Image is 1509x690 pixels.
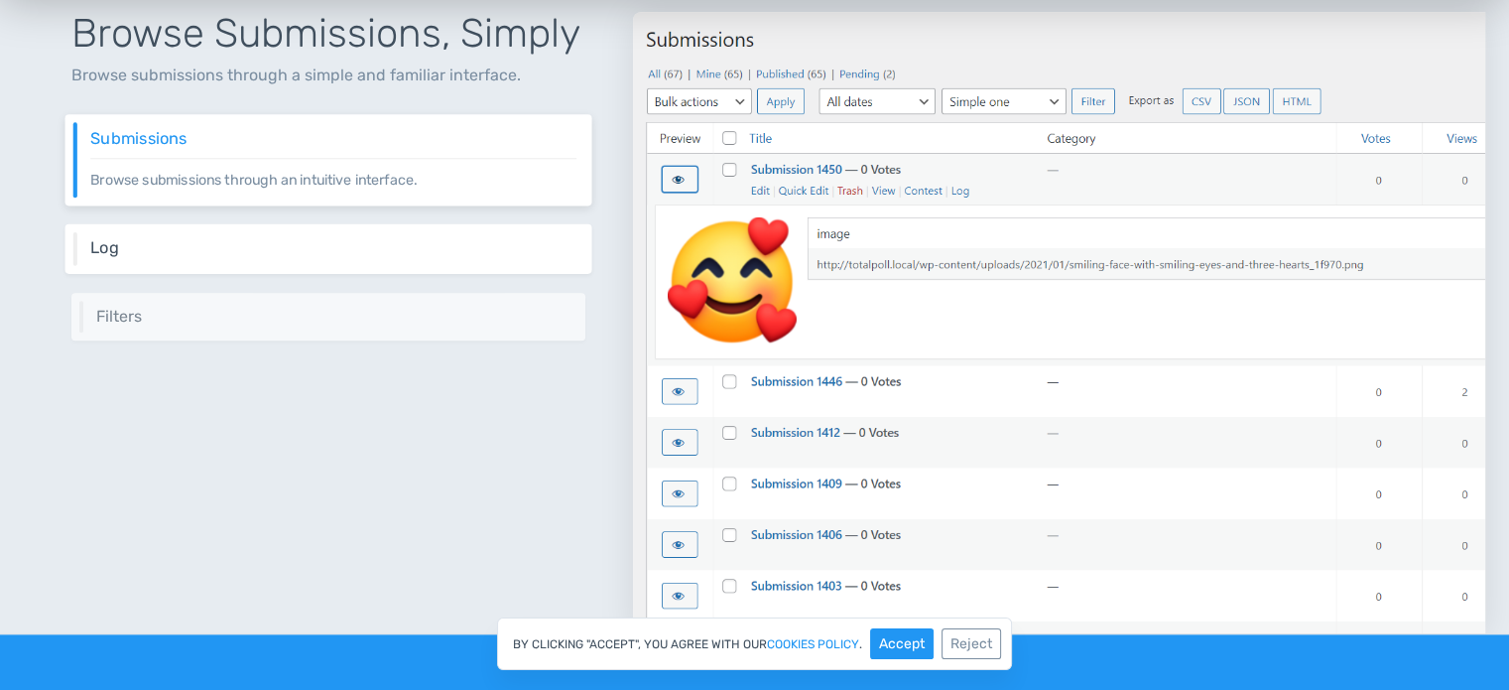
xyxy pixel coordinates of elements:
button: Accept [870,628,934,659]
button: Reject [942,628,1001,659]
h6: Log [90,239,576,257]
h6: Submissions [90,130,576,148]
a: cookies policy [767,638,859,650]
div: By clicking "Accept", you agree with our . [497,618,1012,670]
img: Submissions [633,12,1485,633]
p: Browse submissions through an intuitive interface. [90,158,576,191]
h1: Browse Submissions, Simply [71,12,585,56]
p: Browse submissions through a simple and familiar interface. [71,64,585,87]
p: Get entries based on a list of filters like date range and categories. [96,325,570,326]
p: Browse every request sent to TotalContest through a simple interface. [90,257,576,258]
h6: Filters [96,308,570,326]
